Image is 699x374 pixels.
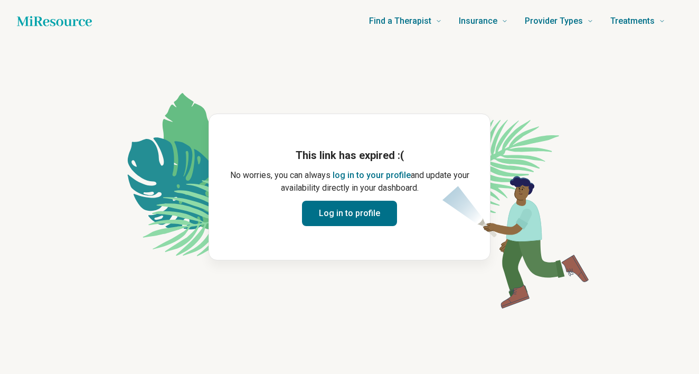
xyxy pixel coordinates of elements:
span: Insurance [459,14,497,29]
button: log in to your profile [333,169,411,182]
p: No worries, you can always and update your availability directly in your dashboard. [226,169,473,194]
span: Provider Types [525,14,583,29]
h1: This link has expired :( [226,148,473,163]
span: Treatments [610,14,655,29]
button: Log in to profile [302,201,397,226]
a: Home page [17,11,92,32]
span: Find a Therapist [369,14,431,29]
